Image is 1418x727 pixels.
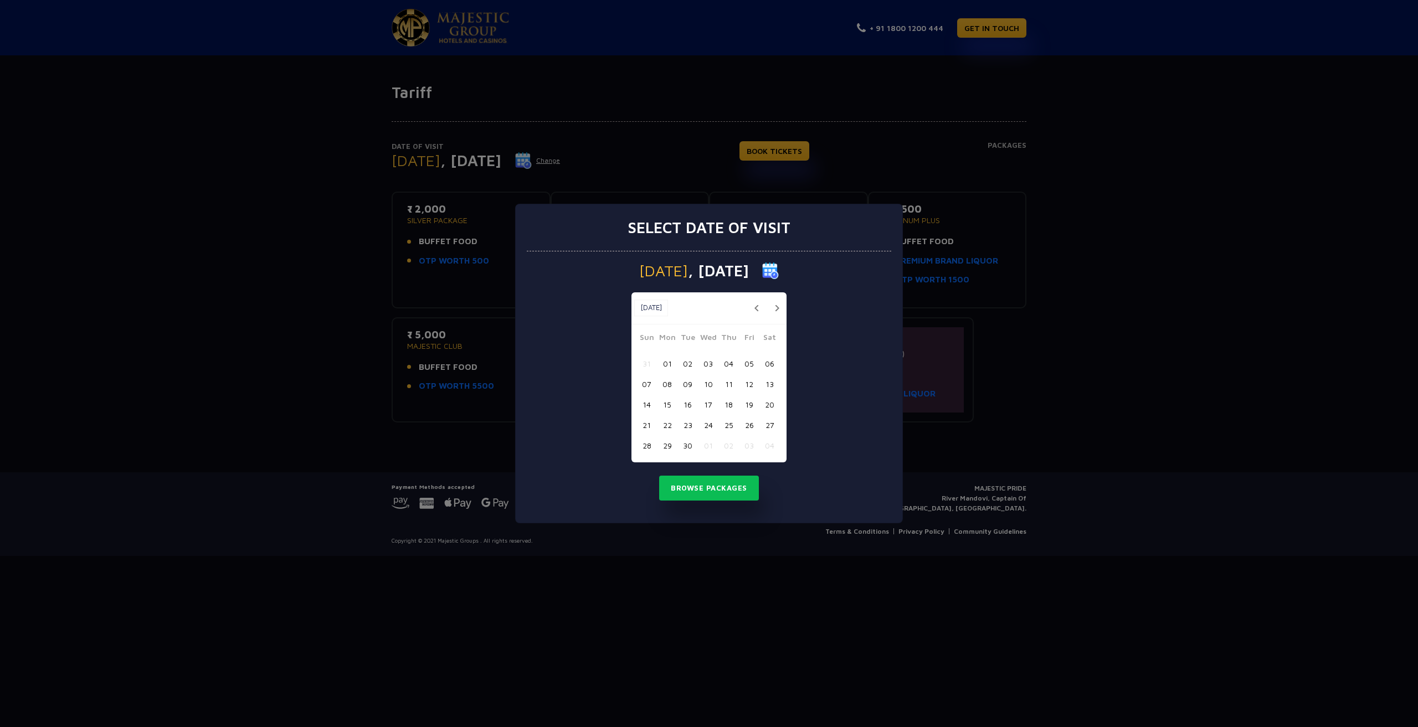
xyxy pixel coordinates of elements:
[698,374,718,394] button: 10
[657,353,677,374] button: 01
[677,415,698,435] button: 23
[636,374,657,394] button: 07
[688,263,749,279] span: , [DATE]
[698,394,718,415] button: 17
[759,374,780,394] button: 13
[677,331,698,347] span: Tue
[718,415,739,435] button: 25
[739,353,759,374] button: 05
[739,331,759,347] span: Fri
[657,415,677,435] button: 22
[636,353,657,374] button: 31
[636,331,657,347] span: Sun
[698,353,718,374] button: 03
[762,262,779,279] img: calender icon
[677,435,698,456] button: 30
[698,415,718,435] button: 24
[759,435,780,456] button: 04
[657,374,677,394] button: 08
[718,394,739,415] button: 18
[636,394,657,415] button: 14
[698,435,718,456] button: 01
[639,263,688,279] span: [DATE]
[659,476,759,501] button: Browse Packages
[698,331,718,347] span: Wed
[718,374,739,394] button: 11
[634,300,668,316] button: [DATE]
[739,435,759,456] button: 03
[759,394,780,415] button: 20
[759,353,780,374] button: 06
[636,435,657,456] button: 28
[677,394,698,415] button: 16
[677,353,698,374] button: 02
[739,374,759,394] button: 12
[759,415,780,435] button: 27
[677,374,698,394] button: 09
[718,331,739,347] span: Thu
[739,394,759,415] button: 19
[718,435,739,456] button: 02
[657,331,677,347] span: Mon
[657,394,677,415] button: 15
[657,435,677,456] button: 29
[628,218,790,237] h3: Select date of visit
[636,415,657,435] button: 21
[739,415,759,435] button: 26
[718,353,739,374] button: 04
[759,331,780,347] span: Sat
